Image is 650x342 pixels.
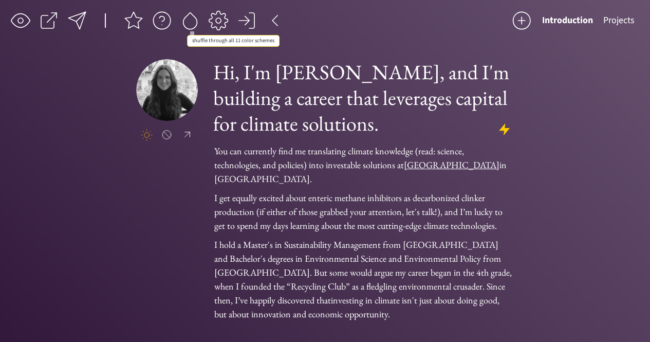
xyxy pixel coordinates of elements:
button: Projects [598,10,640,31]
a: [GEOGRAPHIC_DATA] [404,159,499,171]
span: Hi, I'm [PERSON_NAME], and I'm building a career that leverages capital for climate solutions. [213,59,509,137]
span: investing in climate isn't just about doing good, but about innovation and economic opportunity. [214,294,499,320]
span: I get equally excited about enteric methane inhibitors as decarbonized clinker production (if eit... [214,192,503,231]
span: You can currently find me translating climate knowledge (read: science, technologies, and policie... [214,145,507,185]
span: I hold a Master's in Sustainability Management from [GEOGRAPHIC_DATA] and Bachelor's degrees in E... [214,239,512,306]
div: shuffle through all 11 color schemes [188,35,279,46]
button: Introduction [537,10,598,31]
